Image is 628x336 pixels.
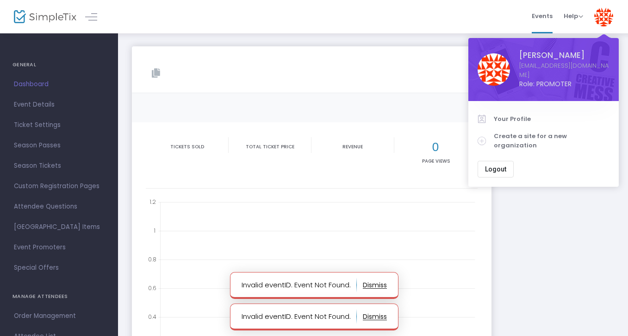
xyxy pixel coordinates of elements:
[313,143,392,150] p: Revenue
[478,161,514,178] button: Logout
[14,180,104,192] span: Custom Registration Pages
[14,119,104,131] span: Ticket Settings
[14,99,104,111] span: Event Details
[485,165,506,173] span: Logout
[14,139,104,152] span: Season Passes
[363,309,387,324] button: dismiss
[494,132,609,150] span: Create a site for a new organization
[148,143,226,150] p: Tickets sold
[532,4,553,28] span: Events
[12,287,106,306] h4: MANAGE ATTENDEES
[242,278,357,292] p: Invalid eventID. Event Not Found.
[14,78,104,90] span: Dashboard
[242,309,357,324] p: Invalid eventID. Event Not Found.
[12,56,106,74] h4: GENERAL
[230,143,309,150] p: Total Ticket Price
[478,110,609,128] a: Your Profile
[14,221,104,233] span: [GEOGRAPHIC_DATA] Items
[14,241,104,254] span: Event Promoters
[363,278,387,292] button: dismiss
[14,310,104,322] span: Order Management
[14,262,104,274] span: Special Offers
[519,79,609,89] span: Role: PROMOTER
[519,61,609,79] a: [EMAIL_ADDRESS][DOMAIN_NAME]
[519,50,609,61] span: [PERSON_NAME]
[14,201,104,213] span: Attendee Questions
[494,114,609,124] span: Your Profile
[396,158,475,165] p: Page Views
[14,160,104,172] span: Season Tickets
[564,12,583,20] span: Help
[478,127,609,154] a: Create a site for a new organization
[396,140,475,154] h2: 0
